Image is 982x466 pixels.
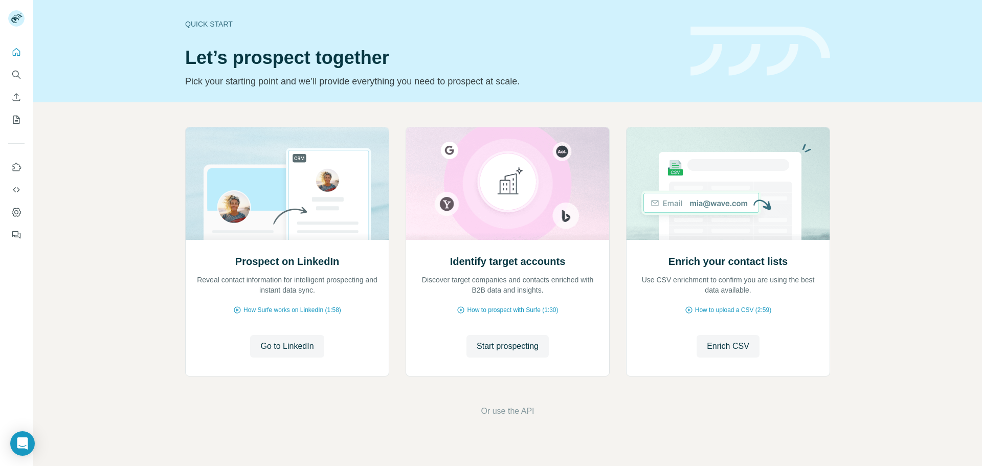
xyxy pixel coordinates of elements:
[8,88,25,106] button: Enrich CSV
[8,158,25,176] button: Use Surfe on LinkedIn
[450,254,566,269] h2: Identify target accounts
[695,305,771,315] span: How to upload a CSV (2:59)
[8,181,25,199] button: Use Surfe API
[250,335,324,358] button: Go to LinkedIn
[235,254,339,269] h2: Prospect on LinkedIn
[260,340,314,352] span: Go to LinkedIn
[8,110,25,129] button: My lists
[185,127,389,240] img: Prospect on LinkedIn
[185,48,678,68] h1: Let’s prospect together
[626,127,830,240] img: Enrich your contact lists
[466,335,549,358] button: Start prospecting
[690,27,830,76] img: banner
[8,226,25,244] button: Feedback
[707,340,749,352] span: Enrich CSV
[8,203,25,221] button: Dashboard
[10,431,35,456] div: Open Intercom Messenger
[185,74,678,88] p: Pick your starting point and we’ll provide everything you need to prospect at scale.
[467,305,558,315] span: How to prospect with Surfe (1:30)
[697,335,760,358] button: Enrich CSV
[196,275,378,295] p: Reveal contact information for intelligent prospecting and instant data sync.
[406,127,610,240] img: Identify target accounts
[8,65,25,84] button: Search
[637,275,819,295] p: Use CSV enrichment to confirm you are using the best data available.
[8,43,25,61] button: Quick start
[668,254,788,269] h2: Enrich your contact lists
[481,405,534,417] button: Or use the API
[477,340,539,352] span: Start prospecting
[416,275,599,295] p: Discover target companies and contacts enriched with B2B data and insights.
[243,305,341,315] span: How Surfe works on LinkedIn (1:58)
[185,19,678,29] div: Quick start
